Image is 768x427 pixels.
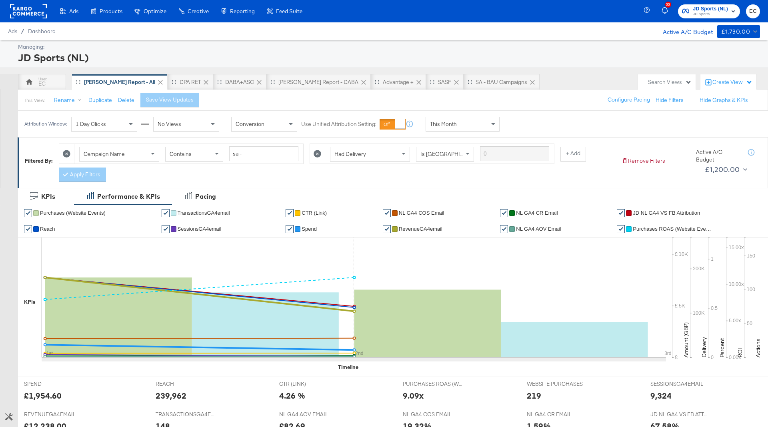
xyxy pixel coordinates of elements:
[403,411,463,418] span: NL GA4 COS EMAIL
[144,8,166,14] span: Optimize
[301,120,376,128] label: Use Unified Attribution Setting:
[18,43,758,51] div: Managing:
[527,390,541,401] div: 219
[158,120,181,128] span: No Views
[693,11,728,18] span: JD Sports
[279,390,305,401] div: 4.26 %
[279,411,339,418] span: NL GA4 AOV EMAIL
[236,120,264,128] span: Conversion
[18,51,758,64] div: JD Sports (NL)
[650,390,672,401] div: 9,324
[516,226,561,232] span: NL GA4 AOV Email
[24,97,45,104] div: This View:
[195,192,216,201] div: Pacing
[17,28,28,34] span: /
[84,150,125,158] span: Campaign Name
[633,210,700,216] span: JD NL GA4 VS FB Attribution
[438,78,451,86] div: SASF
[100,8,122,14] span: Products
[276,8,302,14] span: Feed Suite
[500,209,508,217] a: ✔
[41,192,55,201] div: KPIs
[399,210,444,216] span: NL GA4 COS Email
[225,78,254,86] div: DABA+ASC
[527,411,587,418] span: NL GA4 CR EMAIL
[69,8,78,14] span: Ads
[229,146,298,161] input: Enter a search term
[334,150,366,158] span: Had Delivery
[754,339,762,357] text: Actions
[48,93,90,108] button: Rename
[24,380,84,388] span: SPEND
[500,225,508,233] a: ✔
[700,96,748,104] button: Hide Graphs & KPIs
[8,28,17,34] span: Ads
[696,148,740,163] div: Active A/C Budget
[338,363,358,371] div: Timeline
[721,27,750,37] div: £1,730.00
[660,4,674,19] button: 33
[24,209,32,217] a: ✔
[24,298,36,306] div: KPIs
[654,25,713,37] div: Active A/C Budget
[468,80,472,84] div: Drag to reorder tab
[270,80,275,84] div: Drag to reorder tab
[516,210,558,216] span: NL GA4 CR Email
[302,226,317,232] span: Spend
[170,150,192,158] span: Contains
[97,192,160,201] div: Performance & KPIs
[383,225,391,233] a: ✔
[162,225,170,233] a: ✔
[650,380,710,388] span: SESSIONSGA4EMAIL
[156,411,216,418] span: TRANSACTIONSGA4EMAIL
[84,78,155,86] div: [PERSON_NAME] Report - All
[279,380,339,388] span: CTR (LINK)
[476,78,527,86] div: SA - BAU Campaigns
[700,337,708,357] text: Delivery
[40,226,55,232] span: Reach
[712,78,752,86] div: Create View
[617,209,625,217] a: ✔
[180,78,201,86] div: DPA RET
[527,380,587,388] span: WEBSITE PURCHASES
[162,209,170,217] a: ✔
[302,210,327,216] span: CTR (Link)
[76,80,80,84] div: Drag to reorder tab
[156,380,216,388] span: REACH
[278,78,358,86] div: [PERSON_NAME] Report - DABA
[717,25,760,38] button: £1,730.00
[403,380,463,388] span: PURCHASES ROAS (WEBSITE EVENTS)
[693,5,728,13] span: JD Sports (NL)
[705,164,740,176] div: £1,200.00
[38,80,46,88] div: EC
[656,96,684,104] button: Hide Filters
[702,163,749,176] button: £1,200.00
[28,28,56,34] a: Dashboard
[76,120,106,128] span: 1 Day Clicks
[156,390,186,401] div: 239,962
[286,225,294,233] a: ✔
[188,8,209,14] span: Creative
[650,411,710,418] span: JD NL GA4 VS FB ATTRIBUTION
[633,226,713,232] span: Purchases ROAS (Website Events)
[375,80,379,84] div: Drag to reorder tab
[718,338,726,357] text: Percent
[40,210,106,216] span: Purchases (Website Events)
[648,78,692,86] div: Search Views
[286,209,294,217] a: ✔
[736,348,744,357] text: ROI
[749,7,757,16] span: EC
[560,147,586,161] button: + Add
[383,209,391,217] a: ✔
[602,93,656,107] button: Configure Pacing
[665,2,671,8] div: 33
[24,121,67,127] div: Attribution Window:
[24,225,32,233] a: ✔
[420,150,482,158] span: Is [GEOGRAPHIC_DATA]
[230,8,255,14] span: Reporting
[118,96,134,104] button: Delete
[24,411,84,418] span: REVENUEGA4EMAIL
[617,225,625,233] a: ✔
[178,210,230,216] span: TransactionsGA4email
